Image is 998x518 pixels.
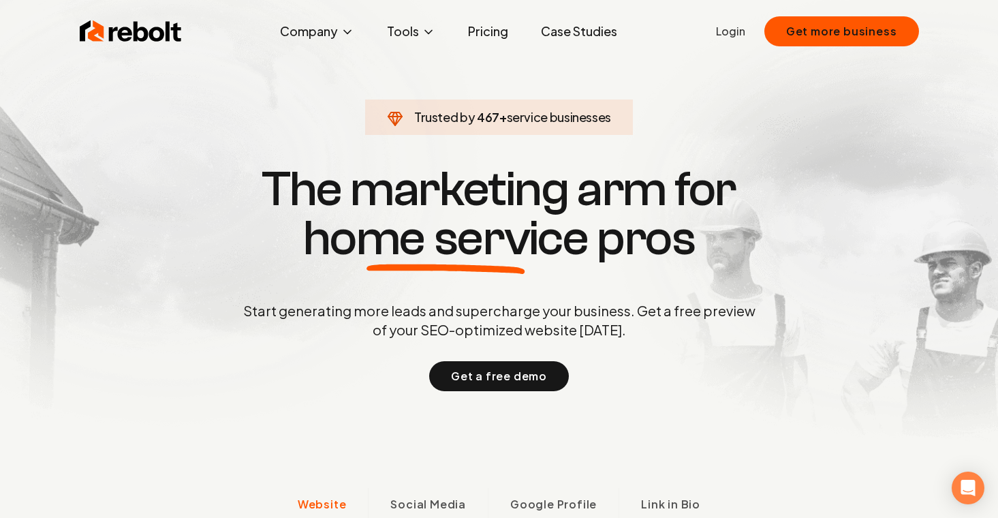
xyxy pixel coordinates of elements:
span: home service [303,214,589,263]
span: Website [298,496,347,513]
button: Get more business [764,16,919,46]
button: Company [269,18,365,45]
span: service businesses [507,109,612,125]
div: Open Intercom Messenger [952,472,984,504]
a: Pricing [457,18,519,45]
button: Tools [376,18,446,45]
span: Social Media [390,496,466,513]
span: Link in Bio [641,496,700,513]
img: Rebolt Logo [80,18,182,45]
span: Trusted by [414,109,475,125]
h1: The marketing arm for pros [172,165,826,263]
span: Google Profile [510,496,597,513]
span: + [499,109,507,125]
a: Login [716,23,745,40]
button: Get a free demo [429,361,569,391]
span: 467 [477,108,499,127]
p: Start generating more leads and supercharge your business. Get a free preview of your SEO-optimiz... [240,301,758,339]
a: Case Studies [530,18,628,45]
